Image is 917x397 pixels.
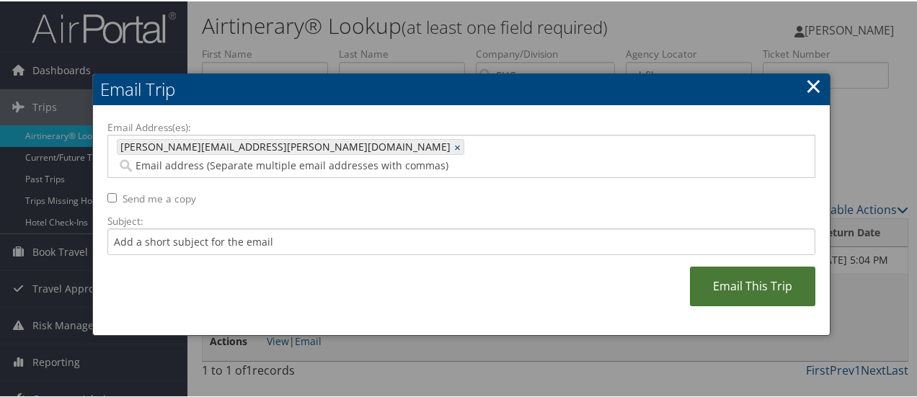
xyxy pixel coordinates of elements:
[690,265,815,305] a: Email This Trip
[117,157,588,171] input: Email address (Separate multiple email addresses with commas)
[107,227,815,254] input: Add a short subject for the email
[118,138,451,153] span: [PERSON_NAME][EMAIL_ADDRESS][PERSON_NAME][DOMAIN_NAME]
[107,213,815,227] label: Subject:
[107,119,815,133] label: Email Address(es):
[123,190,196,205] label: Send me a copy
[93,72,830,104] h2: Email Trip
[805,70,822,99] a: ×
[454,138,464,153] a: ×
